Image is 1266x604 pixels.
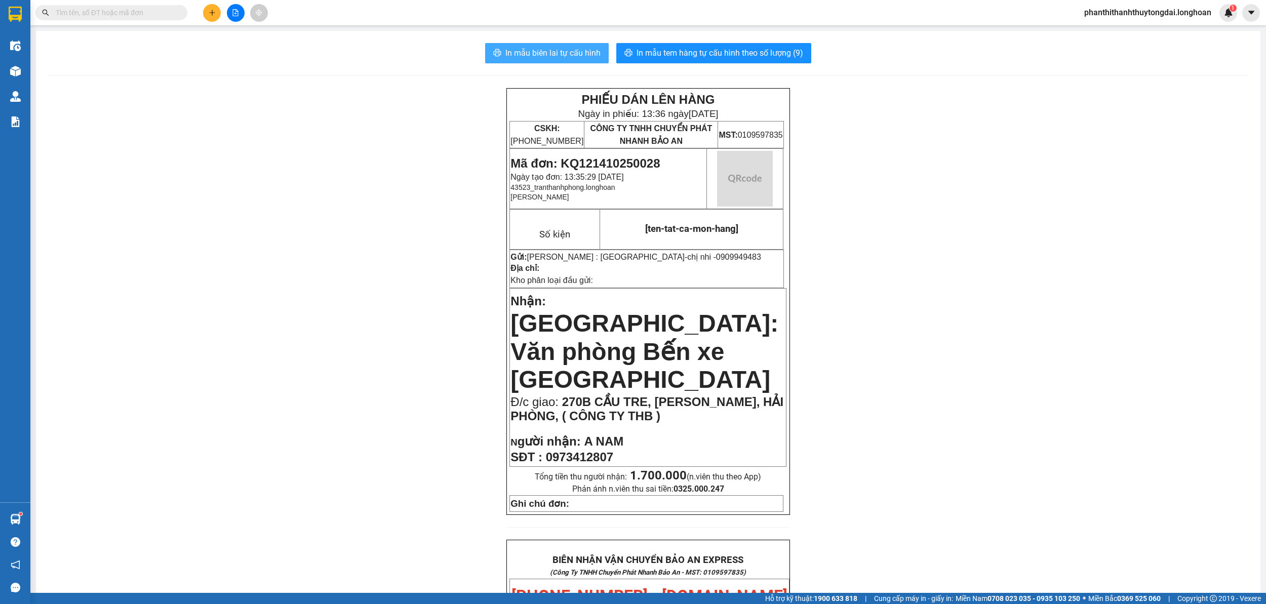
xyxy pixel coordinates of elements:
[56,7,175,18] input: Tìm tên, số ĐT hoặc mã đơn
[9,7,22,22] img: logo-vxr
[539,229,570,240] span: Số kiện
[630,468,687,482] strong: 1.700.000
[630,472,761,481] span: (n.viên thu theo App)
[232,9,239,16] span: file-add
[719,131,782,139] span: 0109597835
[1076,6,1219,19] span: phanthithanhthuytongdai.longhoan
[578,108,718,119] span: Ngày in phiếu: 13:36 ngày
[510,395,562,409] span: Đ/c giao:
[527,253,685,261] span: [PERSON_NAME] : [GEOGRAPHIC_DATA]
[581,93,715,106] strong: PHIẾU DÁN LÊN HÀNG
[9,41,161,57] strong: (Công Ty TNHH Chuyển Phát Nhanh Bảo An - MST: 0109597835)
[510,437,580,448] strong: N
[616,43,811,63] button: printerIn mẫu tem hàng tự cấu hình theo số lượng (9)
[1230,5,1237,12] sup: 1
[956,593,1080,604] span: Miền Nam
[510,124,583,145] span: [PHONE_NUMBER]
[584,434,623,448] span: A NAM
[19,512,22,515] sup: 1
[510,310,778,393] span: [GEOGRAPHIC_DATA]: Văn phòng Bến xe [GEOGRAPHIC_DATA]
[534,124,560,133] strong: CSKH:
[510,395,783,423] span: 270B CẦU TRE, [PERSON_NAME], HẢI PHÒNG, ( CÔNG TY THB )
[505,47,601,59] span: In mẫu biên lai tự cấu hình
[10,41,21,51] img: warehouse-icon
[42,9,49,16] span: search
[11,15,159,38] strong: BIÊN NHẬN VẬN CHUYỂN BẢO AN EXPRESS
[1083,596,1086,600] span: ⚪️
[11,560,20,570] span: notification
[719,131,737,139] strong: MST:
[717,151,773,207] img: qr-code
[637,47,803,59] span: In mẫu tem hàng tự cấu hình theo số lượng (9)
[485,43,609,63] button: printerIn mẫu biên lai tự cấu hình
[590,124,712,145] span: CÔNG TY TNHH CHUYỂN PHÁT NHANH BẢO AN
[493,49,501,58] span: printer
[209,9,216,16] span: plus
[11,583,20,592] span: message
[1088,593,1161,604] span: Miền Bắc
[814,594,857,602] strong: 1900 633 818
[874,593,953,604] span: Cung cấp máy in - giấy in:
[1210,595,1217,602] span: copyright
[510,294,546,308] span: Nhận:
[510,183,615,191] span: 43523_tranthanhphong.longhoan
[550,569,746,576] strong: (Công Ty TNHH Chuyển Phát Nhanh Bảo An - MST: 0109597835)
[987,594,1080,602] strong: 0708 023 035 - 0935 103 250
[689,108,719,119] span: [DATE]
[510,193,569,201] span: [PERSON_NAME]
[1242,4,1260,22] button: caret-down
[510,173,623,181] span: Ngày tạo đơn: 13:35:29 [DATE]
[510,276,593,285] span: Kho phân loại đầu gửi:
[11,537,20,547] span: question-circle
[510,156,660,170] span: Mã đơn: KQ121410250028
[1168,593,1170,604] span: |
[572,484,724,494] span: Phản ánh n.viên thu sai tiền:
[510,450,542,464] strong: SĐT :
[687,253,761,261] span: chị nhi -
[203,4,221,22] button: plus
[674,484,724,494] strong: 0325.000.247
[1231,5,1235,12] span: 1
[10,91,21,102] img: warehouse-icon
[518,434,581,448] span: gười nhận:
[624,49,632,58] span: printer
[685,253,761,261] span: -
[227,4,245,22] button: file-add
[645,223,738,234] span: [ten-tat-ca-mon-hang]
[510,498,569,509] strong: Ghi chú đơn:
[535,472,761,481] span: Tổng tiền thu người nhận:
[13,60,159,99] span: [PHONE_NUMBER] - [DOMAIN_NAME]
[552,554,743,566] strong: BIÊN NHẬN VẬN CHUYỂN BẢO AN EXPRESS
[546,450,613,464] span: 0973412807
[510,253,527,261] strong: Gửi:
[255,9,262,16] span: aim
[765,593,857,604] span: Hỗ trợ kỹ thuật:
[10,116,21,127] img: solution-icon
[510,264,539,272] strong: Địa chỉ:
[250,4,268,22] button: aim
[716,253,761,261] span: 0909949483
[1117,594,1161,602] strong: 0369 525 060
[10,514,21,525] img: warehouse-icon
[1247,8,1256,17] span: caret-down
[10,66,21,76] img: warehouse-icon
[1224,8,1233,17] img: icon-new-feature
[865,593,866,604] span: |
